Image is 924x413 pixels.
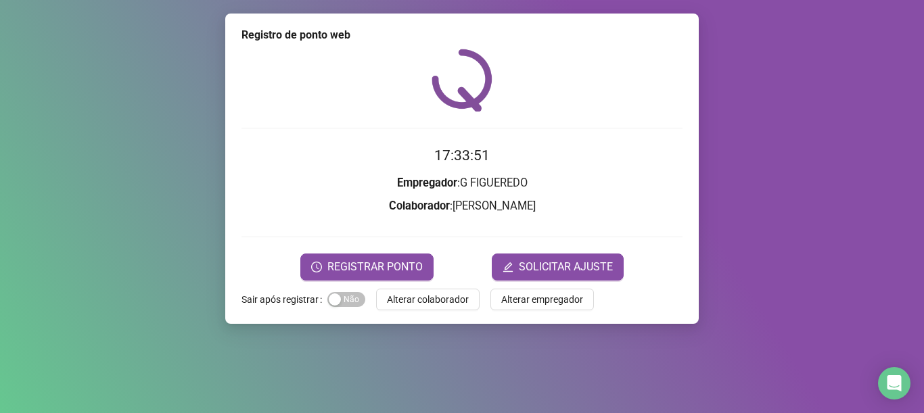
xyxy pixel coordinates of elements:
[503,262,513,272] span: edit
[434,147,490,164] time: 17:33:51
[878,367,910,399] div: Open Intercom Messenger
[311,262,322,272] span: clock-circle
[490,289,594,310] button: Alterar empregador
[492,253,624,281] button: editSOLICITAR AJUSTE
[241,289,327,310] label: Sair após registrar
[300,253,434,281] button: REGISTRAR PONTO
[241,27,683,43] div: Registro de ponto web
[376,289,480,310] button: Alterar colaborador
[432,49,492,112] img: QRPoint
[387,292,469,307] span: Alterar colaborador
[241,197,683,215] h3: : [PERSON_NAME]
[389,199,450,212] strong: Colaborador
[501,292,583,307] span: Alterar empregador
[397,176,457,189] strong: Empregador
[327,259,423,275] span: REGISTRAR PONTO
[519,259,613,275] span: SOLICITAR AJUSTE
[241,174,683,192] h3: : G FIGUEREDO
